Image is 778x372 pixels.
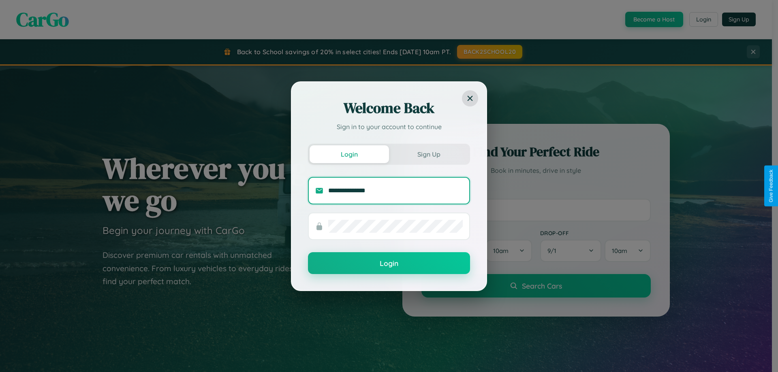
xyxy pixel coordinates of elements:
[768,170,774,202] div: Give Feedback
[308,122,470,132] p: Sign in to your account to continue
[310,145,389,163] button: Login
[308,98,470,118] h2: Welcome Back
[389,145,468,163] button: Sign Up
[308,252,470,274] button: Login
